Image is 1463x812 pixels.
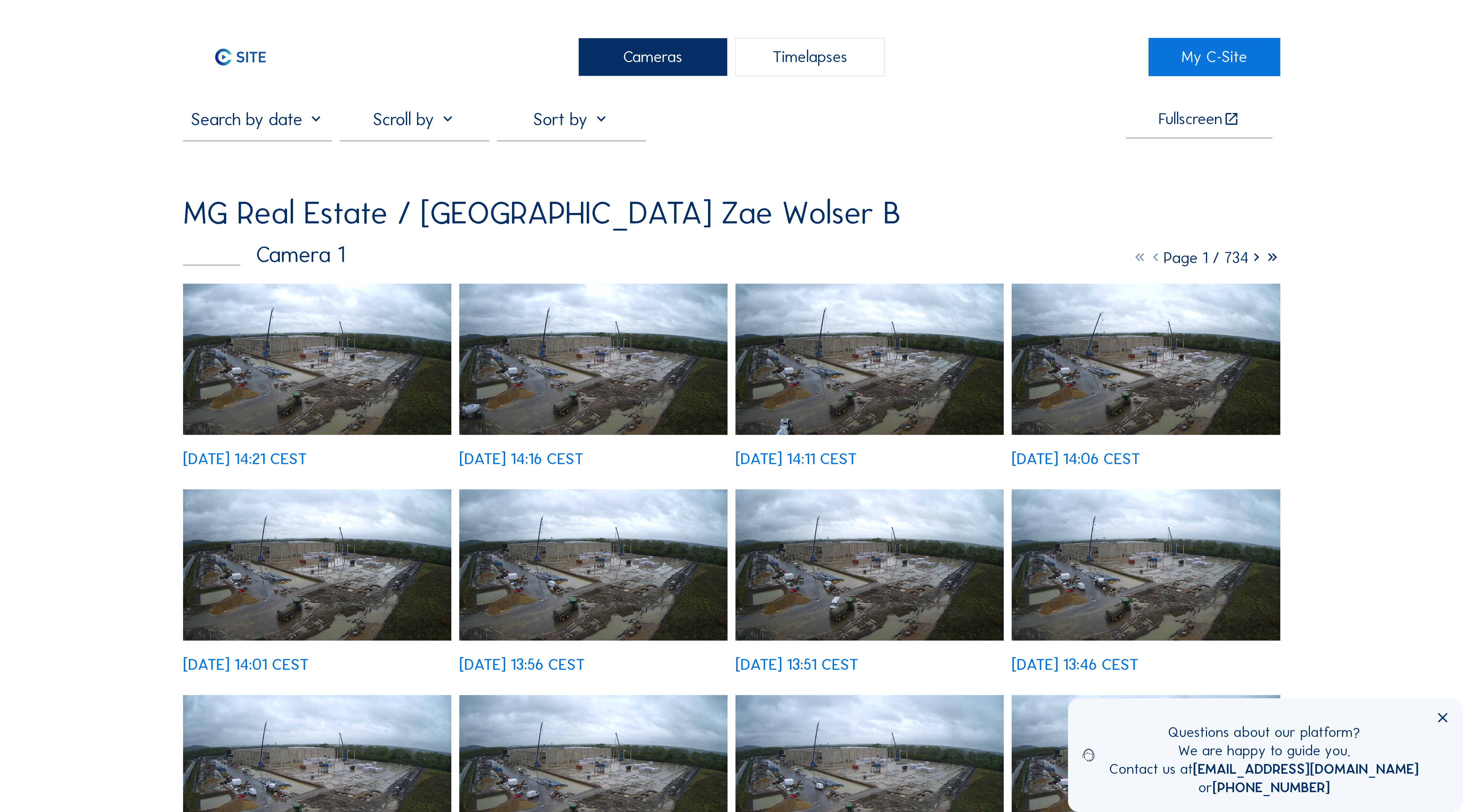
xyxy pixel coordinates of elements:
[1012,489,1280,640] img: image_53391798
[1012,451,1140,467] div: [DATE] 14:06 CEST
[578,38,728,77] div: Cameras
[735,489,1004,640] img: image_53391931
[459,489,728,640] img: image_53392083
[183,197,901,229] div: MG Real Estate / [GEOGRAPHIC_DATA] Zae Wolser B
[1109,723,1419,741] div: Questions about our platform?
[183,38,315,77] a: C-SITE Logo
[459,284,728,435] img: image_53392632
[1164,248,1249,267] span: Page 1 / 734
[1109,741,1419,760] div: We are happy to guide you.
[183,489,452,640] img: image_53392227
[183,38,298,77] img: C-SITE Logo
[1012,284,1280,435] img: image_53392362
[183,451,307,467] div: [DATE] 14:21 CEST
[1159,111,1223,128] div: Fullscreen
[183,109,332,130] input: Search by date 󰅀
[1212,778,1330,796] a: [PHONE_NUMBER]
[735,38,885,77] div: Timelapses
[735,284,1004,435] img: image_53392507
[183,244,346,266] div: Camera 1
[1149,38,1280,77] a: My C-Site
[1109,778,1419,796] div: or
[1193,760,1419,778] a: [EMAIL_ADDRESS][DOMAIN_NAME]
[735,657,858,673] div: [DATE] 13:51 CEST
[1012,657,1138,673] div: [DATE] 13:46 CEST
[735,451,857,467] div: [DATE] 14:11 CEST
[183,284,452,435] img: image_53392794
[1109,760,1419,778] div: Contact us at
[183,657,309,673] div: [DATE] 14:01 CEST
[1082,723,1094,788] img: operator
[459,451,583,467] div: [DATE] 14:16 CEST
[459,657,585,673] div: [DATE] 13:56 CEST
